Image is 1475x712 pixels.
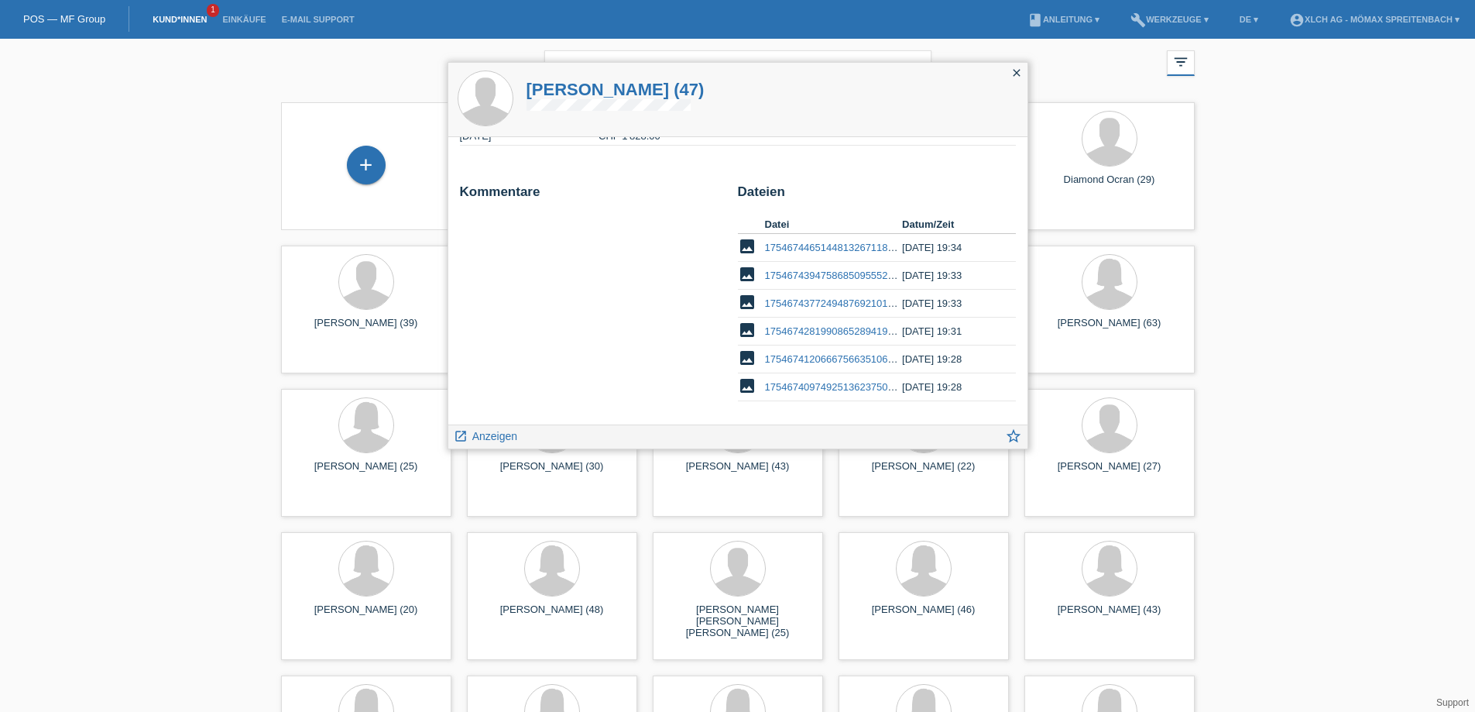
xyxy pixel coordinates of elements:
span: 1 [207,4,219,17]
i: image [738,321,756,339]
a: POS — MF Group [23,13,105,25]
i: filter_list [1172,53,1189,71]
div: [PERSON_NAME] (30) [479,460,625,485]
h2: Dateien [738,184,1016,208]
i: close [1010,67,1023,79]
i: image [738,237,756,256]
div: [PERSON_NAME] (63) [1037,317,1182,342]
a: DE ▾ [1232,15,1266,24]
a: 17546743772494876921019144980559.jpg [765,298,960,309]
i: image [738,349,756,367]
th: Datei [765,215,903,234]
span: Anzeigen [472,430,517,442]
i: image [738,265,756,284]
div: [PERSON_NAME] (20) [293,604,439,628]
a: bookAnleitung ▾ [1020,15,1107,24]
a: launch Anzeigen [454,425,518,445]
a: 17546744651448132671181234080346.jpg [765,242,960,253]
div: [PERSON_NAME] (48) [479,604,625,628]
a: Kund*innen [145,15,214,24]
a: buildWerkzeuge ▾ [1123,15,1216,24]
a: [PERSON_NAME] (47) [527,80,705,99]
a: 1754674281990865289419854003243.jpg [765,325,955,337]
i: image [738,377,756,395]
td: [DATE] 19:31 [902,318,993,346]
i: star_border [1005,428,1022,445]
td: [DATE] 19:28 [902,346,993,373]
td: [DATE] 19:33 [902,262,993,290]
th: Datum/Zeit [902,215,993,234]
a: 17546741206667566351069962912983.jpg [765,353,960,365]
div: [PERSON_NAME] (25) [293,460,439,485]
div: Kund*in hinzufügen [348,152,385,178]
div: [PERSON_NAME] (39) [293,317,439,342]
a: E-Mail Support [274,15,362,24]
div: [PERSON_NAME] [PERSON_NAME] [PERSON_NAME] (25) [665,604,811,631]
i: account_circle [1289,12,1305,28]
h2: Kommentare [460,184,726,208]
a: Einkäufe [214,15,273,24]
div: [PERSON_NAME] (22) [851,460,996,485]
td: [DATE] 19:28 [902,373,993,401]
div: [PERSON_NAME] (27) [1037,460,1182,485]
div: [PERSON_NAME] (43) [665,460,811,485]
div: [PERSON_NAME] (43) [1037,604,1182,628]
td: [DATE] 19:33 [902,290,993,318]
td: [DATE] 19:34 [902,234,993,262]
i: launch [454,429,468,443]
a: account_circleXLCH AG - Mömax Spreitenbach ▾ [1281,15,1467,24]
a: 17546743947586850955525006674039.jpg [765,270,960,281]
i: build [1130,12,1146,28]
a: star_border [1005,429,1022,449]
i: image [738,293,756,311]
a: Support [1436,697,1469,708]
i: book [1027,12,1043,28]
input: Suche... [544,50,931,87]
a: 17546740974925136237507178552111.jpg [765,381,960,393]
div: [PERSON_NAME] (46) [851,604,996,628]
div: Diamond Ocran (29) [1037,174,1182,198]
